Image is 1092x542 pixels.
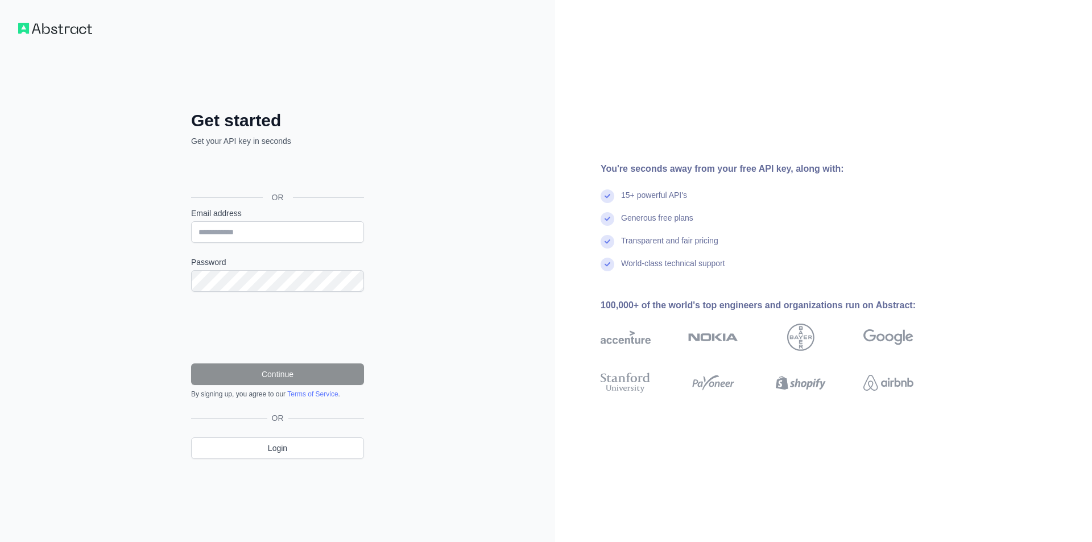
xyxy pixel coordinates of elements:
[688,324,738,351] img: nokia
[18,23,92,34] img: Workflow
[191,208,364,219] label: Email address
[601,162,950,176] div: You're seconds away from your free API key, along with:
[191,135,364,147] p: Get your API key in seconds
[776,370,826,395] img: shopify
[863,370,913,395] img: airbnb
[601,212,614,226] img: check mark
[191,363,364,385] button: Continue
[601,370,651,395] img: stanford university
[688,370,738,395] img: payoneer
[601,299,950,312] div: 100,000+ of the world's top engineers and organizations run on Abstract:
[621,258,725,280] div: World-class technical support
[601,324,651,351] img: accenture
[185,159,367,184] iframe: Nút Đăng nhập bằng Google
[601,258,614,271] img: check mark
[191,305,364,350] iframe: reCAPTCHA
[787,324,814,351] img: bayer
[621,235,718,258] div: Transparent and fair pricing
[191,110,364,131] h2: Get started
[191,390,364,399] div: By signing up, you agree to our .
[267,412,288,424] span: OR
[863,324,913,351] img: google
[621,212,693,235] div: Generous free plans
[263,192,293,203] span: OR
[601,235,614,249] img: check mark
[191,437,364,459] a: Login
[601,189,614,203] img: check mark
[621,189,687,212] div: 15+ powerful API's
[287,390,338,398] a: Terms of Service
[191,256,364,268] label: Password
